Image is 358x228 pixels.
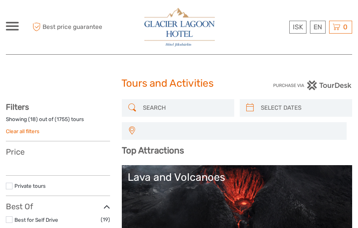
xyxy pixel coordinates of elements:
[30,116,36,123] label: 18
[14,217,58,223] a: Best for Self Drive
[273,80,352,90] img: PurchaseViaTourDesk.png
[6,128,39,134] a: Clear all filters
[121,77,237,90] h1: Tours and Activities
[6,102,29,112] strong: Filters
[342,23,349,31] span: 0
[140,101,230,115] input: SEARCH
[6,202,110,211] h3: Best Of
[122,145,184,156] b: Top Attractions
[128,171,346,226] a: Lava and Volcanoes
[6,147,110,157] h3: Price
[30,21,102,34] span: Best price guarantee
[57,116,68,123] label: 1755
[293,23,303,31] span: ISK
[144,8,215,46] img: 2790-86ba44ba-e5e5-4a53-8ab7-28051417b7bc_logo_big.jpg
[258,101,348,115] input: SELECT DATES
[6,116,110,128] div: Showing ( ) out of ( ) tours
[128,171,346,183] div: Lava and Volcanoes
[14,183,46,189] a: Private tours
[310,21,326,34] div: EN
[101,215,110,224] span: (19)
